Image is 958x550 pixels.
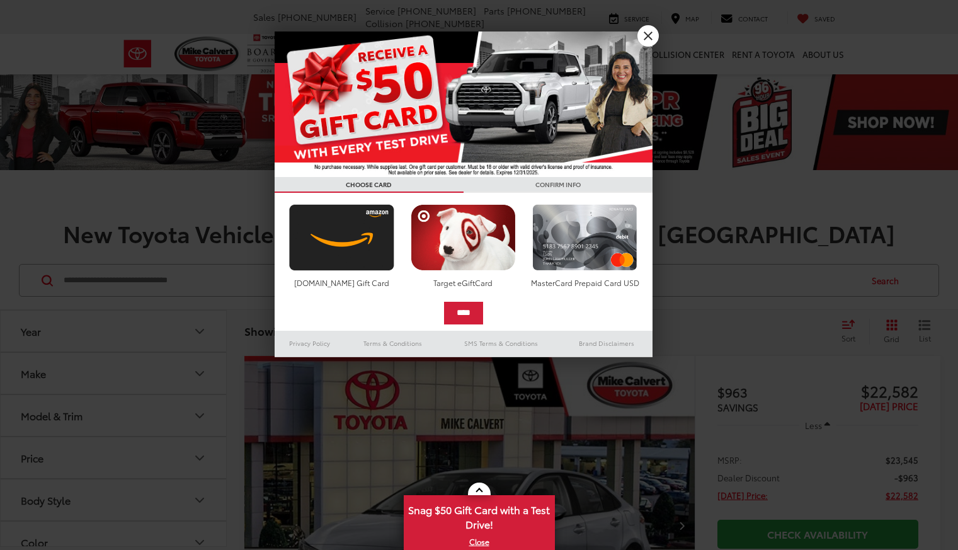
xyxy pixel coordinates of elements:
[275,336,345,351] a: Privacy Policy
[286,277,397,288] div: [DOMAIN_NAME] Gift Card
[345,336,441,351] a: Terms & Conditions
[275,177,464,193] h3: CHOOSE CARD
[275,32,653,177] img: 55838_top_625864.jpg
[529,277,641,288] div: MasterCard Prepaid Card USD
[408,277,519,288] div: Target eGiftCard
[408,204,519,271] img: targetcard.png
[286,204,397,271] img: amazoncard.png
[561,336,653,351] a: Brand Disclaimers
[529,204,641,271] img: mastercard.png
[464,177,653,193] h3: CONFIRM INFO
[405,496,554,535] span: Snag $50 Gift Card with a Test Drive!
[442,336,561,351] a: SMS Terms & Conditions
